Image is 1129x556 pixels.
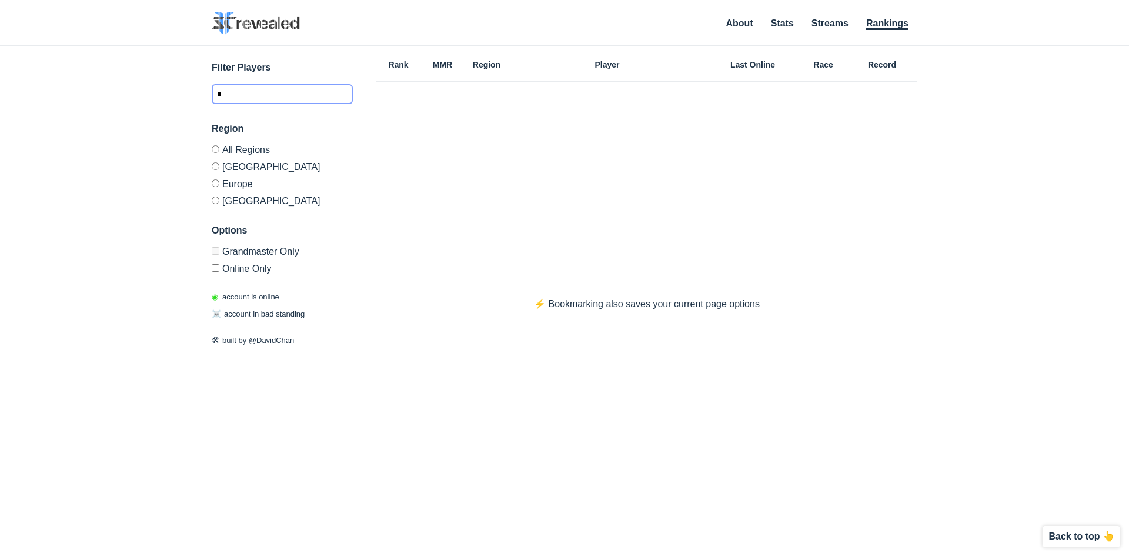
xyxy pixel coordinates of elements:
a: Stats [771,18,794,28]
label: Europe [212,175,353,192]
label: [GEOGRAPHIC_DATA] [212,192,353,206]
p: built by @ [212,335,353,347]
input: Online Only [212,264,219,272]
h6: Last Online [706,61,800,69]
p: account is online [212,291,279,303]
p: ⚡️ Bookmarking also saves your current page options [510,297,783,311]
a: About [726,18,753,28]
input: Grandmaster Only [212,247,219,255]
span: ☠️ [212,309,221,318]
span: ◉ [212,292,218,301]
h6: Region [465,61,509,69]
img: SC2 Revealed [212,12,300,35]
input: [GEOGRAPHIC_DATA] [212,197,219,204]
p: account in bad standing [212,308,305,320]
label: All Regions [212,145,353,158]
p: Back to top 👆 [1048,532,1114,541]
label: [GEOGRAPHIC_DATA] [212,158,353,175]
h3: Options [212,224,353,238]
span: 🛠 [212,336,219,345]
label: Only Show accounts currently in Grandmaster [212,247,353,259]
h6: Race [800,61,847,69]
label: Only show accounts currently laddering [212,259,353,274]
h6: MMR [420,61,465,69]
h6: Rank [376,61,420,69]
input: Europe [212,179,219,187]
input: All Regions [212,145,219,153]
input: [GEOGRAPHIC_DATA] [212,162,219,170]
a: DavidChan [256,336,294,345]
h3: Filter Players [212,61,353,75]
h3: Region [212,122,353,136]
a: Streams [811,18,849,28]
a: Rankings [866,18,908,30]
h6: Player [509,61,706,69]
h6: Record [847,61,917,69]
